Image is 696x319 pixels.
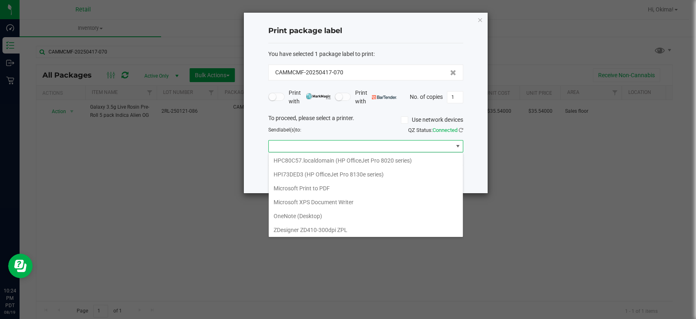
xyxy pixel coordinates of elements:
[279,127,296,133] span: label(s)
[408,127,463,133] span: QZ Status:
[269,209,463,223] li: OneNote (Desktop)
[269,223,463,237] li: ZDesigner ZD410-300dpi ZPL
[372,95,397,99] img: bartender.png
[269,195,463,209] li: Microsoft XPS Document Writer
[306,93,331,99] img: mark_magic_cybra.png
[262,114,469,126] div: To proceed, please select a printer.
[268,51,373,57] span: You have selected 1 package label to print
[268,26,463,36] h4: Print package label
[355,89,397,106] span: Print with
[269,167,463,181] li: HPI73DED3 (HP OfficeJet Pro 8130e series)
[269,181,463,195] li: Microsoft Print to PDF
[410,93,443,100] span: No. of copies
[268,127,301,133] span: Send to:
[433,127,457,133] span: Connected
[275,68,343,77] span: CAMMCMF-20250417-070
[8,254,33,278] iframe: Resource center
[289,89,331,106] span: Print with
[401,116,463,124] label: Use network devices
[268,50,463,58] div: :
[269,154,463,167] li: HPC80C57.localdomain (HP OfficeJet Pro 8020 series)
